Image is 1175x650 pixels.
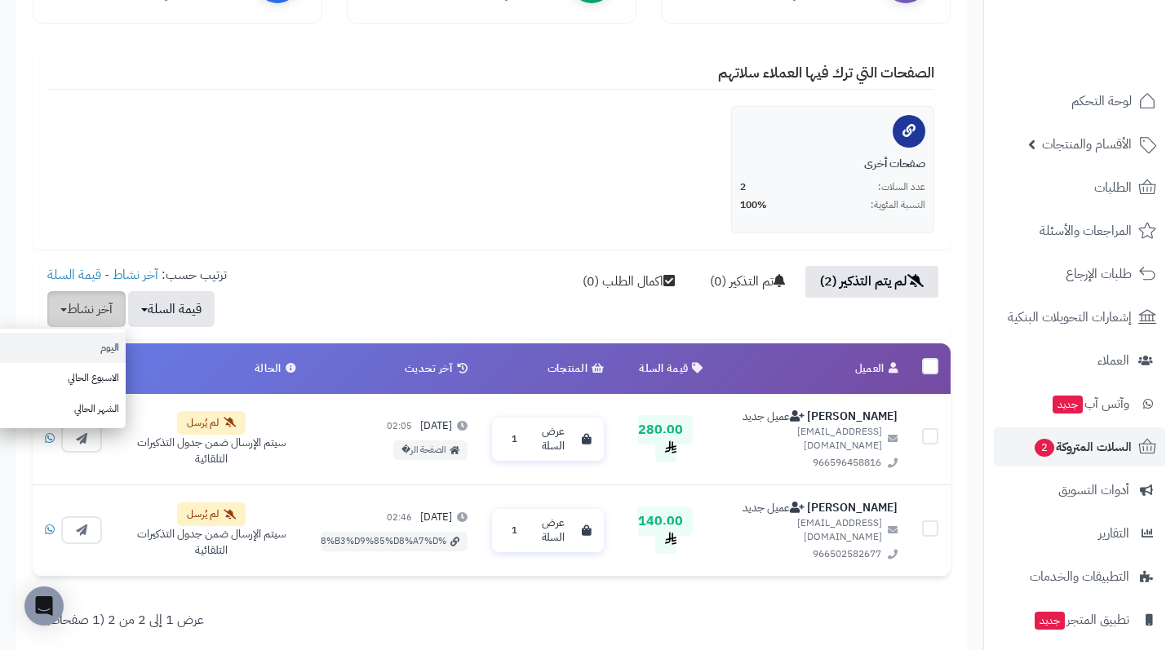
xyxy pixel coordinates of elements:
[505,523,524,539] span: 1
[638,506,693,555] span: 140.00
[805,266,938,298] a: لم يتم التذكير (2)
[308,343,480,394] th: آخر تحديث
[1033,436,1132,458] span: السلات المتروكة
[1035,439,1055,458] span: 2
[695,266,800,298] a: تم التذكير (0)
[492,418,604,461] button: عرض السلة 1
[420,418,452,434] span: [DATE]
[994,471,1165,510] a: أدوات التسويق
[1064,38,1159,72] img: logo-2.png
[743,408,805,425] span: عميل جديد - لم يقم بأي طلبات سابقة
[24,586,64,626] div: Open Intercom Messenger
[420,510,452,525] span: [DATE]
[638,415,693,463] span: 280.00
[1058,479,1129,502] span: أدوات التسويق
[128,291,215,327] button: قيمة السلة
[568,266,689,298] a: اكمال الطلب (0)
[126,526,296,559] div: سيتم الإرسال ضمن جدول التذكيرات التلقائية
[1033,608,1129,631] span: تطبيق المتجر
[994,168,1165,207] a: الطلبات
[321,532,468,551] a: %D8%B3%D9%85%D8%A7%D
[728,456,898,470] span: 966596458816
[47,291,126,327] button: آخر نشاط
[743,499,805,516] span: عميل جديد - لم يقم بأي طلبات سابقة
[387,420,412,433] small: 02:05
[49,64,934,90] h4: الصفحات التي ترك فيها العملاء سلاتهم
[994,427,1165,466] a: السلات المتروكة2
[728,516,898,544] span: [EMAIL_ADDRESS][DOMAIN_NAME]
[740,180,746,194] span: 2
[1097,349,1129,372] span: العملاء
[47,265,101,285] a: قيمة السلة
[530,515,575,546] span: عرض السلة
[994,254,1165,294] a: طلبات الإرجاع
[505,431,524,448] span: 1
[994,384,1165,423] a: وآتس آبجديد
[994,298,1165,337] a: إشعارات التحويلات البنكية
[480,343,616,394] th: المنتجات
[492,509,604,552] button: عرض السلة 1
[807,499,898,516] a: [PERSON_NAME]
[387,511,412,524] small: 02:46
[113,265,158,285] a: آخر نشاط
[994,600,1165,639] a: تطبيق المتجرجديد
[740,156,925,172] div: صفحات أخرى
[1071,90,1132,113] span: لوحة التحكم
[1035,612,1065,630] span: جديد
[807,408,898,425] a: [PERSON_NAME]
[1008,306,1132,329] span: إشعارات التحويلات البنكية
[187,416,219,430] span: لم يُرسل
[1053,396,1083,413] span: جديد
[1040,219,1132,242] span: المراجعات والأسئلة
[871,198,925,212] span: النسبة المئوية:
[1042,133,1132,156] span: الأقسام والمنتجات
[716,343,910,394] th: العميل
[740,198,767,212] span: 100%
[616,343,715,394] th: قيمة السلة
[114,343,308,394] th: الحالة
[45,266,227,327] ul: ترتيب حسب: -
[45,605,480,630] div: عرض 1 إلى 2 من 2 (1 صفحات)
[994,341,1165,380] a: العملاء
[994,514,1165,553] a: التقارير
[994,211,1165,250] a: المراجعات والأسئلة
[530,424,575,454] span: عرض السلة
[1094,176,1132,199] span: الطلبات
[728,425,898,453] span: [EMAIL_ADDRESS][DOMAIN_NAME]
[1051,392,1129,415] span: وآتس آب
[1066,263,1132,285] span: طلبات الإرجاع
[878,180,925,194] span: عدد السلات:
[994,82,1165,121] a: لوحة التحكم
[126,435,296,467] div: سيتم الإرسال ضمن جدول التذكيرات التلقائية
[994,557,1165,596] a: التطبيقات والخدمات
[393,440,468,460] a: الصفحة الر�
[1098,522,1129,545] span: التقارير
[1030,565,1129,588] span: التطبيقات والخدمات
[187,507,219,521] span: لم يُرسل
[728,547,898,561] span: 966502582677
